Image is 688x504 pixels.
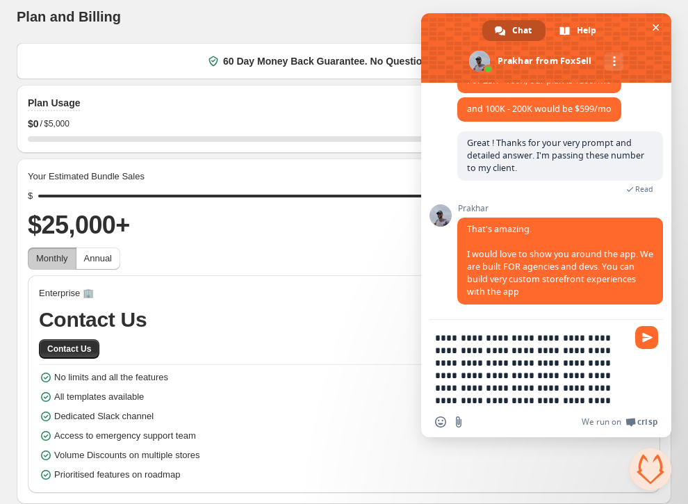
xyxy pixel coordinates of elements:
[17,8,121,25] h1: Plan and Billing
[36,253,68,263] span: Monthly
[637,416,657,428] span: Crisp
[54,371,168,384] span: No limits and all the features
[467,103,612,115] span: and 100K - 200K would be $599/mo
[453,416,464,428] span: Send a file
[512,20,532,41] span: Chat
[28,247,76,270] button: Monthly
[54,468,180,482] span: Prioritised features on roadmap
[28,117,39,131] span: $ 0
[635,184,653,194] span: Read
[635,326,658,349] span: Send
[28,96,80,110] h2: Plan Usage
[582,416,657,428] a: We run onCrisp
[47,343,91,355] span: Contact Us
[482,20,546,41] div: Chat
[28,117,660,131] div: /
[44,118,69,129] span: $5,000
[648,20,663,35] span: Close chat
[630,448,671,490] div: Close chat
[435,332,627,407] textarea: Compose your message...
[547,20,610,41] div: Help
[605,52,623,71] div: More channels
[84,253,112,263] span: Annual
[39,306,649,334] span: Contact Us
[467,223,653,298] span: That's amazing. I would love to show you around the app. We are built FOR agencies and devs. You ...
[577,20,596,41] span: Help
[582,416,621,428] span: We run on
[223,54,465,68] span: 60 Day Money Back Guarantee. No Questions Asked
[457,204,663,213] span: Prakhar
[76,247,120,270] button: Annual
[28,170,145,184] span: Your Estimated Bundle Sales
[54,448,200,462] span: Volume Discounts on multiple stores
[54,409,154,423] span: Dedicated Slack channel
[435,416,446,428] span: Insert an emoji
[467,137,644,174] span: Great ! Thanks for your very prompt and detailed answer. I'm passing these number to my client.
[28,209,660,242] h2: $25,000+
[54,429,196,443] span: Access to emergency support team
[28,189,33,203] div: $
[54,390,144,404] span: All templates available
[39,286,94,300] span: Enterprise 🏢
[39,339,99,359] button: Contact Us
